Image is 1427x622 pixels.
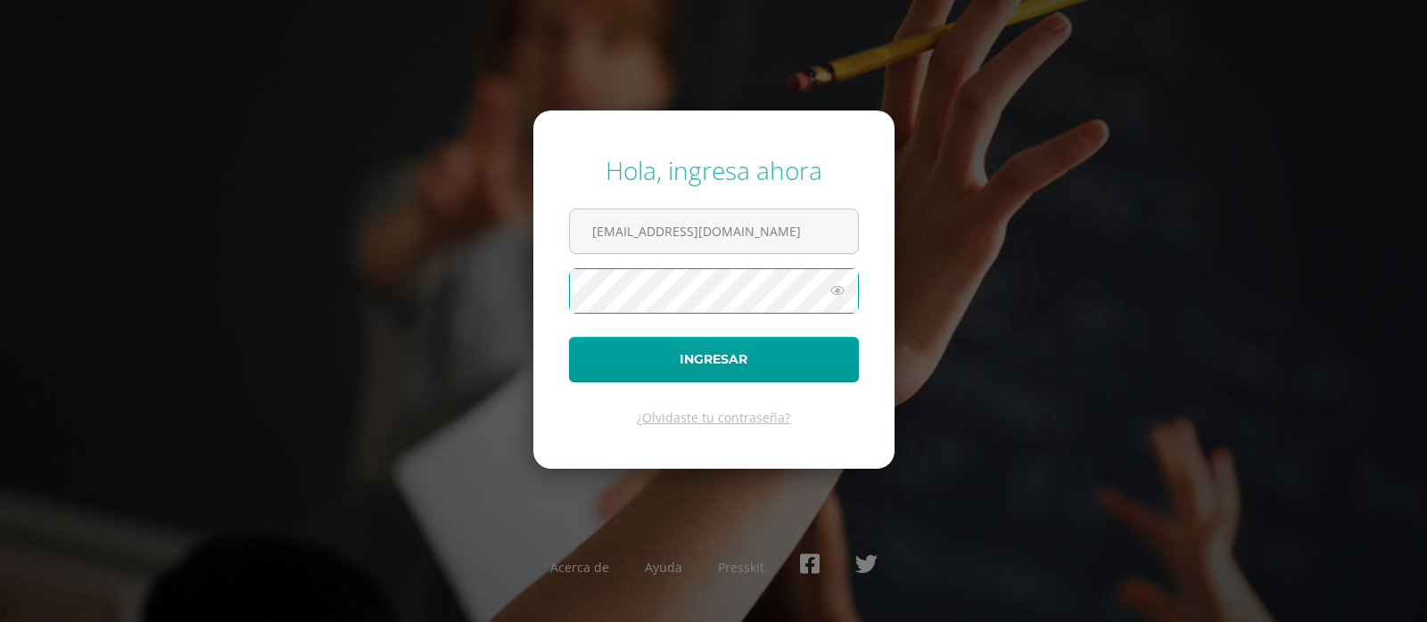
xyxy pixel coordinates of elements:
button: Ingresar [569,337,859,382]
a: Ayuda [645,559,682,576]
a: Acerca de [550,559,609,576]
div: Hola, ingresa ahora [569,153,859,187]
input: Correo electrónico o usuario [570,209,858,253]
a: Presskit [718,559,764,576]
a: ¿Olvidaste tu contraseña? [637,409,790,426]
